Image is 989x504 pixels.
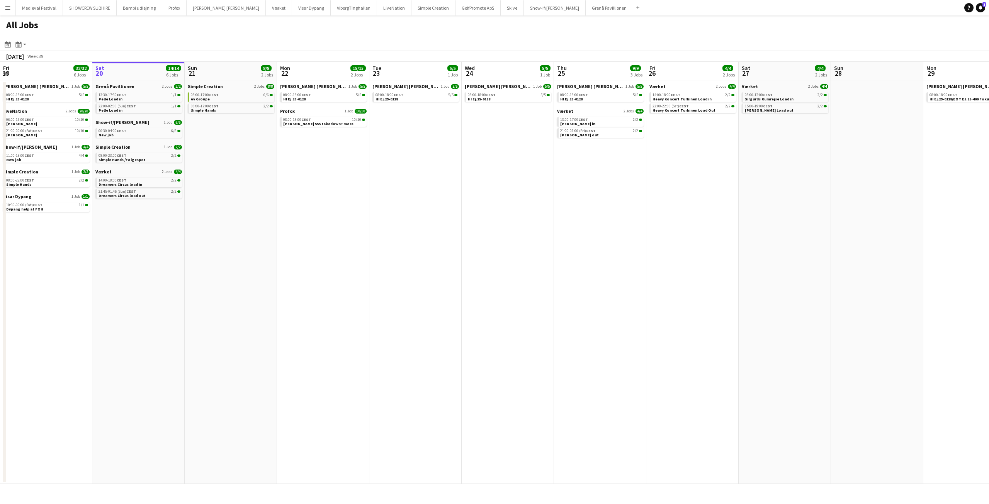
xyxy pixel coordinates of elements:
span: 5/5 [540,65,551,71]
span: 4/4 [174,170,182,174]
span: 2/2 [171,178,177,182]
span: 08:00-18:00 [376,93,403,97]
div: LiveNation2 Jobs20/2006:00-16:00CEST10/10[PERSON_NAME]21:00-00:00 (Sat)CEST10/10[PERSON_NAME] [3,108,90,144]
a: 08:00-18:00CEST5/5HI Ej.25-0128 [560,92,642,101]
span: 20/20 [78,109,90,114]
span: 10:30-00:00 (Sat) [6,203,42,207]
span: 4/4 [820,84,828,89]
span: 26 [648,69,656,78]
span: 20 [94,69,104,78]
span: 06:00-16:00 [6,118,34,122]
span: 2 Jobs [162,84,172,89]
span: Danny Black Luna [280,83,347,89]
span: 2/2 [270,105,273,107]
span: 2/2 [174,84,182,89]
span: 2/2 [824,105,827,107]
span: 15:00-19:00 [745,104,773,108]
a: [PERSON_NAME] [PERSON_NAME]1 Job5/5 [372,83,459,89]
span: CEST [671,92,680,97]
span: 1 Job [71,170,80,174]
span: 08:00-18:00 [560,93,588,97]
div: 6 Jobs [74,72,88,78]
div: [PERSON_NAME] [PERSON_NAME]1 Job5/508:00-18:00CEST5/5HI Ej.25-0128 [3,83,90,108]
div: [PERSON_NAME] [PERSON_NAME]1 Job5/508:00-18:00CEST5/5HI Ej.25-0128 [465,83,551,104]
a: [PERSON_NAME] [PERSON_NAME]1 Job5/5 [280,83,367,89]
a: 13:00-17:00CEST2/2[PERSON_NAME] in [560,117,642,126]
span: Værket [742,83,758,89]
a: Simple Creation1 Job2/2 [3,169,90,175]
span: Profox [280,108,295,114]
span: 4/4 [815,65,826,71]
a: 08:00-18:00CEST5/5HI Ej.25-0128 [376,92,457,101]
a: [PERSON_NAME] [PERSON_NAME]1 Job5/5 [557,83,644,89]
span: HI Ej.25-0128 [376,97,398,102]
span: 1 Job [164,120,172,125]
span: Simple Creation [3,169,38,175]
span: Sigurds Rumrejse Load out [745,108,794,113]
span: Værket [557,108,573,114]
span: Simon Talbot [6,121,37,126]
span: Jan Hellesøe Load in [560,121,595,126]
span: CEST [117,128,126,133]
span: 2 Jobs [808,84,819,89]
span: Dypang help at FOH [6,207,43,212]
span: 2/2 [171,190,177,193]
span: Dreamers Circus load out [99,193,146,198]
button: GolfPromote ApS [455,0,501,15]
a: 1 [976,3,985,12]
span: 5/5 [448,93,454,97]
a: Værket2 Jobs4/4 [95,169,182,175]
span: Show-if/Jonas knive [95,119,150,125]
span: 2/2 [817,104,823,108]
span: Pelle Load in [99,108,122,113]
span: CEST [679,104,689,109]
span: 1 Job [71,145,80,149]
span: Simple Hands [6,182,31,187]
span: HI Ej.25-0128 [283,97,306,102]
span: Sat [95,64,104,71]
div: Show-if/[PERSON_NAME]1 Job4/411:00-18:00CEST4/4New job [3,144,90,169]
span: 15/15 [350,65,366,71]
a: 10:30-00:00 (Sat)CEST1/1Dypang help at FOH [6,202,88,211]
span: CEST [24,117,34,122]
span: 5/5 [636,84,644,89]
span: 5/5 [85,94,88,96]
span: Simon Talbot [6,132,37,137]
span: 4/4 [85,154,88,157]
span: Visar Dypang [3,193,31,199]
span: New job [6,157,21,162]
div: Profox1 Job10/1008:00-18:00CEST10/10[PERSON_NAME] 555 takedown+more [280,108,367,128]
span: 5/5 [639,94,642,96]
span: 2/2 [79,178,84,182]
a: 08:00-23:00CEST2/2Simple Hands /Følgespot [99,153,180,162]
span: 4/4 [636,109,644,114]
span: 4/4 [79,154,84,158]
span: Heavy Koncert Turbinen Load Out [653,108,715,113]
span: Wed [465,64,475,71]
span: 6/6 [171,129,177,133]
span: 2/2 [174,145,182,149]
span: 5/5 [451,84,459,89]
a: 08:00-18:00CEST5/5HI Ej.25-0128 [468,92,550,101]
span: 1 Job [533,84,542,89]
a: 22:00-22:00 (Sat)CEST2/2Heavy Koncert Turbinen Load Out [653,104,734,112]
span: 2/2 [82,170,90,174]
div: [PERSON_NAME] [PERSON_NAME]1 Job5/508:00-18:00CEST5/5HI Ej.25-0128 [280,83,367,108]
a: [PERSON_NAME] [PERSON_NAME]1 Job5/5 [3,83,90,89]
span: Simple Hands [191,108,216,113]
div: Show-if/[PERSON_NAME]1 Job6/600:30-04:00CEST6/6New job [95,119,182,144]
span: 4/4 [728,84,736,89]
span: 14:00-18:00 [653,93,680,97]
button: SHOWCREW SUBHIRE [63,0,117,15]
a: [PERSON_NAME] [PERSON_NAME]1 Job5/5 [465,83,551,89]
a: 11:00-18:00CEST4/4New job [6,153,88,162]
span: 29 [925,69,936,78]
button: Værket [266,0,292,15]
div: 1 Job [540,72,550,78]
button: [PERSON_NAME] [PERSON_NAME] [187,0,266,15]
span: 1 Job [625,84,634,89]
span: 25 [556,69,567,78]
span: 24 [464,69,475,78]
div: Værket2 Jobs4/414:00-18:00CEST2/2Dreamers Circus load in21:45-01:45 (Sun)CEST2/2Dreamers Circus l... [95,169,182,200]
button: Show-if/[PERSON_NAME] [524,0,586,15]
